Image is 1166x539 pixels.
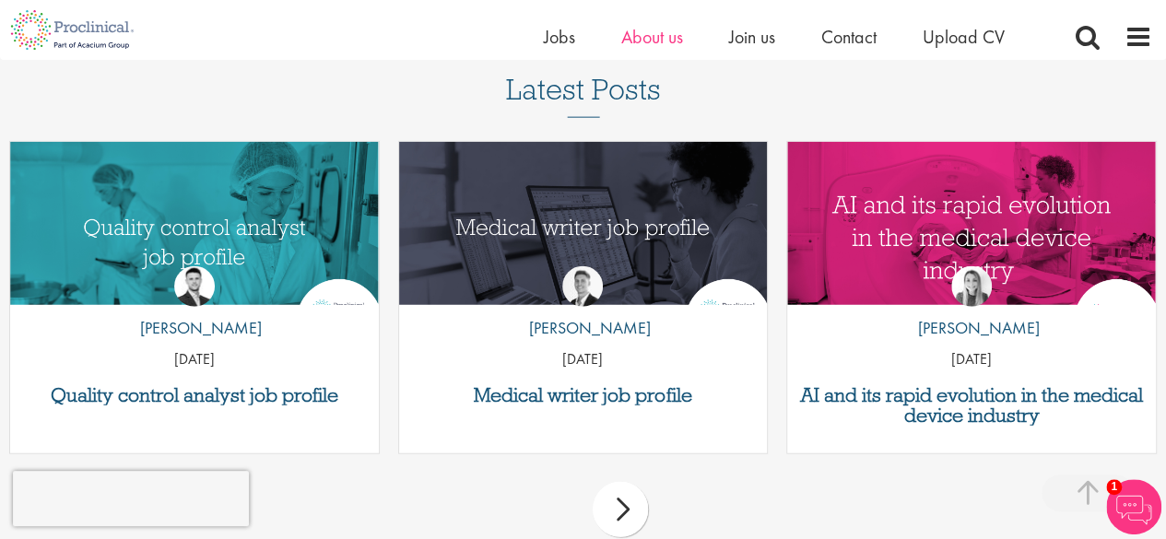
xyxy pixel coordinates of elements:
[787,349,1156,370] p: [DATE]
[1106,479,1122,495] span: 1
[10,142,379,334] img: quality control analyst job profile
[399,142,768,334] img: Medical writer job profile
[515,266,651,349] a: George Watson [PERSON_NAME]
[787,142,1156,305] a: Link to a post
[126,316,262,340] p: [PERSON_NAME]
[399,142,768,305] a: Link to a post
[399,349,768,370] p: [DATE]
[951,266,992,307] img: Hannah Burke
[593,482,648,537] div: next
[10,349,379,370] p: [DATE]
[174,266,215,307] img: Joshua Godden
[1106,479,1161,534] img: Chatbot
[621,25,683,49] a: About us
[408,385,759,405] a: Medical writer job profile
[19,385,370,405] a: Quality control analyst job profile
[126,266,262,349] a: Joshua Godden [PERSON_NAME]
[544,25,575,49] a: Jobs
[821,25,877,49] a: Contact
[903,266,1039,349] a: Hannah Burke [PERSON_NAME]
[506,74,661,118] h3: Latest Posts
[903,316,1039,340] p: [PERSON_NAME]
[787,142,1156,334] img: AI and Its Impact on the Medical Device Industry | Proclinical
[923,25,1005,49] a: Upload CV
[796,385,1147,426] a: AI and its rapid evolution in the medical device industry
[562,266,603,307] img: George Watson
[729,25,775,49] a: Join us
[10,142,379,305] a: Link to a post
[515,316,651,340] p: [PERSON_NAME]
